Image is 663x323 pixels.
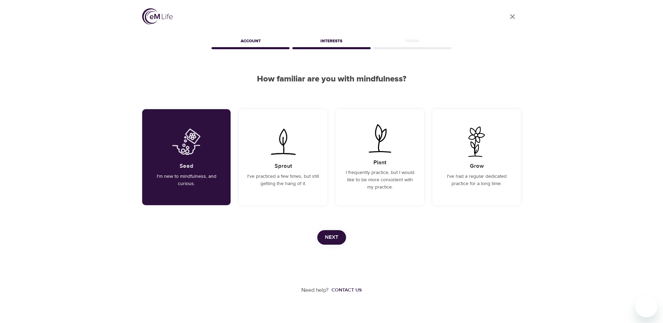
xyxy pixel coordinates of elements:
[142,74,521,84] h2: How familiar are you with mindfulness?
[239,109,327,205] div: I've practiced a few times, but still getting the hang of it.SproutI've practiced a few times, bu...
[432,109,521,205] div: I've had a regular dedicated practice for a long time.GrowI've had a regular dedicated practice f...
[331,287,362,294] div: Contact us
[169,126,204,157] img: I'm new to mindfulness, and curious.
[150,173,222,187] p: I'm new to mindfulness, and curious.
[142,109,231,205] div: I'm new to mindfulness, and curious.SeedI'm new to mindfulness, and curious.
[325,233,338,242] span: Next
[247,173,319,187] p: I've practiced a few times, but still getting the hang of it.
[266,126,301,157] img: I've practiced a few times, but still getting the hang of it.
[180,163,193,170] h5: Seed
[142,8,173,25] img: logo
[373,159,386,166] h5: Plant
[459,126,494,157] img: I've had a regular dedicated practice for a long time.
[635,295,657,317] iframe: Button to launch messaging window
[344,169,416,191] p: I frequently practice, but I would like to be more consistent with my practice.
[301,286,329,294] p: Need help?
[470,163,484,170] h5: Grow
[336,109,424,205] div: I frequently practice, but I would like to be more consistent with my practice.PlantI frequently ...
[329,287,362,294] a: Contact us
[504,8,521,25] a: close
[362,123,397,154] img: I frequently practice, but I would like to be more consistent with my practice.
[275,163,292,170] h5: Sprout
[441,173,513,187] p: I've had a regular dedicated practice for a long time.
[317,230,346,245] button: Next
